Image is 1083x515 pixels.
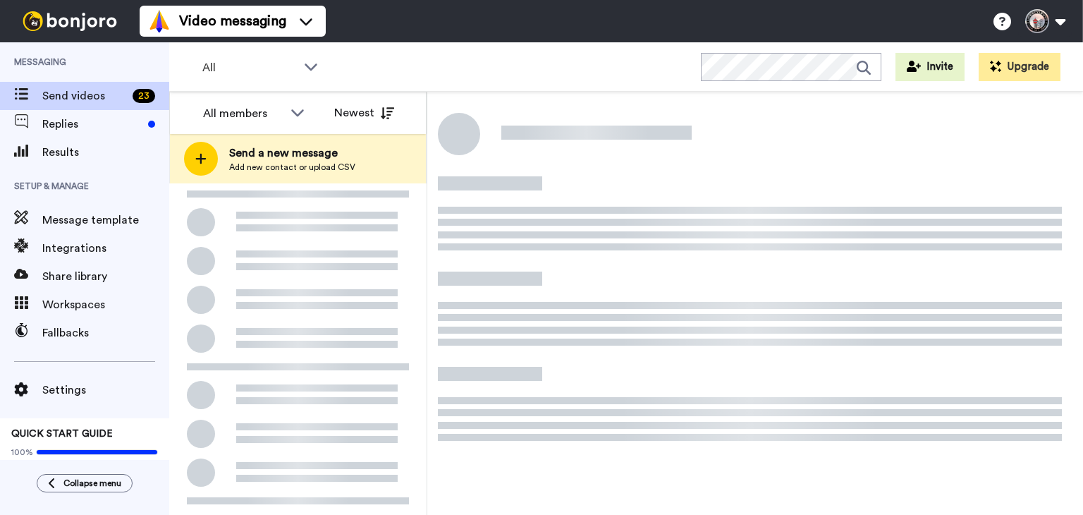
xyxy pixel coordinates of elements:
span: Share library [42,268,169,285]
span: Workspaces [42,296,169,313]
img: bj-logo-header-white.svg [17,11,123,31]
button: Invite [895,53,965,81]
span: Replies [42,116,142,133]
div: All members [203,105,283,122]
span: Message template [42,212,169,229]
span: Video messaging [179,11,286,31]
div: 23 [133,89,155,103]
button: Upgrade [979,53,1060,81]
span: QUICK START GUIDE [11,429,113,439]
span: Results [42,144,169,161]
span: All [202,59,297,76]
button: Collapse menu [37,474,133,492]
span: Send videos [42,87,127,104]
button: Newest [324,99,405,127]
span: 100% [11,447,33,458]
span: Send a new message [229,145,355,162]
span: Fallbacks [42,325,169,341]
span: Integrations [42,240,169,257]
span: Collapse menu [63,478,121,489]
img: vm-color.svg [148,10,171,32]
span: Add new contact or upload CSV [229,162,355,173]
span: Settings [42,382,169,399]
